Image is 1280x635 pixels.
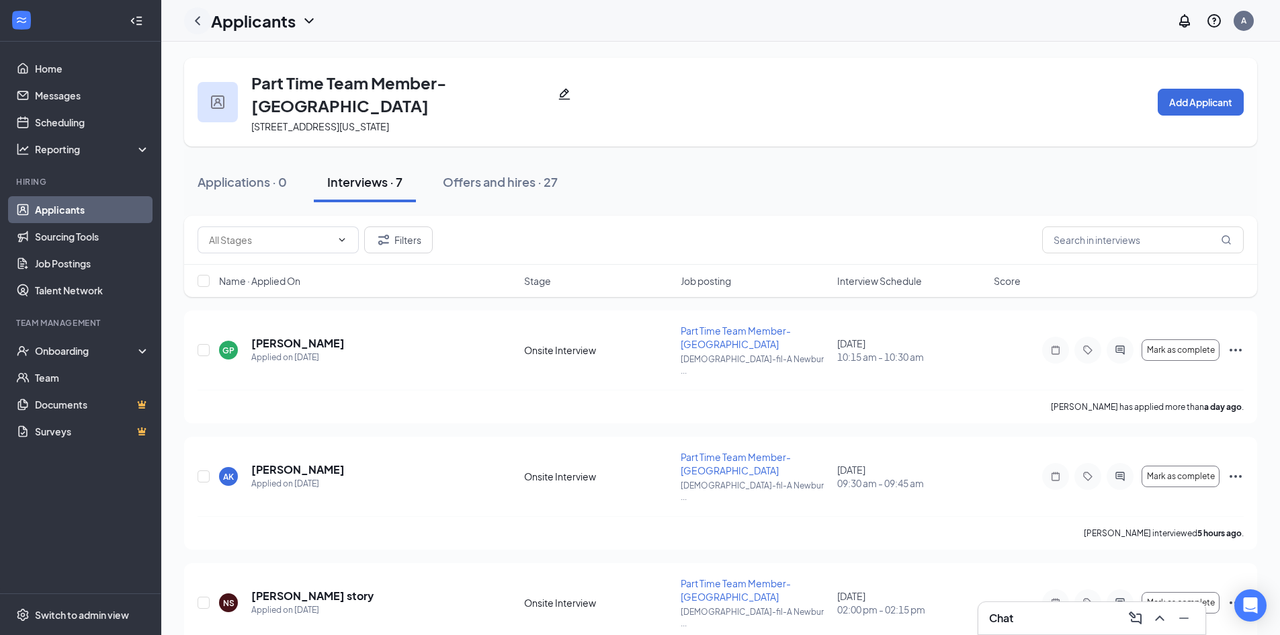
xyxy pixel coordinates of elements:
[1142,466,1220,487] button: Mark as complete
[1125,607,1146,629] button: ComposeMessage
[35,55,150,82] a: Home
[837,476,986,490] span: 09:30 am - 09:45 am
[1228,468,1244,484] svg: Ellipses
[16,142,30,156] svg: Analysis
[837,350,986,364] span: 10:15 am - 10:30 am
[989,611,1013,626] h3: Chat
[327,173,402,190] div: Interviews · 7
[209,232,331,247] input: All Stages
[837,589,986,616] div: [DATE]
[837,274,922,288] span: Interview Schedule
[16,344,30,357] svg: UserCheck
[1206,13,1222,29] svg: QuestionInfo
[211,9,296,32] h1: Applicants
[1228,595,1244,611] svg: Ellipses
[1048,597,1064,608] svg: Note
[15,13,28,27] svg: WorkstreamLogo
[35,364,150,391] a: Team
[681,353,829,376] p: [DEMOGRAPHIC_DATA]-fil-A Newbur ...
[35,344,138,357] div: Onboarding
[1221,235,1232,245] svg: MagnifyingGlass
[1228,342,1244,358] svg: Ellipses
[1112,471,1128,482] svg: ActiveChat
[364,226,433,253] button: Filter Filters
[16,317,147,329] div: Team Management
[443,173,558,190] div: Offers and hires · 27
[1127,610,1144,626] svg: ComposeMessage
[1112,345,1128,355] svg: ActiveChat
[1147,472,1215,481] span: Mark as complete
[251,120,389,132] span: [STREET_ADDRESS][US_STATE]
[198,173,287,190] div: Applications · 0
[1158,89,1244,116] button: Add Applicant
[1142,592,1220,613] button: Mark as complete
[1197,528,1242,538] b: 5 hours ago
[1147,598,1215,607] span: Mark as complete
[189,13,206,29] svg: ChevronLeft
[1084,527,1244,539] p: [PERSON_NAME] interviewed .
[219,274,300,288] span: Name · Applied On
[251,477,345,491] div: Applied on [DATE]
[251,336,345,351] h5: [PERSON_NAME]
[223,597,234,609] div: NS
[35,277,150,304] a: Talent Network
[1176,610,1192,626] svg: Minimize
[35,250,150,277] a: Job Postings
[1149,607,1170,629] button: ChevronUp
[681,325,791,350] span: Part Time Team Member-[GEOGRAPHIC_DATA]
[1152,610,1168,626] svg: ChevronUp
[558,87,571,101] svg: Pencil
[35,196,150,223] a: Applicants
[524,274,551,288] span: Stage
[1204,402,1242,412] b: a day ago
[1173,607,1195,629] button: Minimize
[16,608,30,622] svg: Settings
[1241,15,1246,26] div: A
[251,603,374,617] div: Applied on [DATE]
[301,13,317,29] svg: ChevronDown
[1080,597,1096,608] svg: Tag
[35,391,150,418] a: DocumentsCrown
[35,82,150,109] a: Messages
[1112,597,1128,608] svg: ActiveChat
[222,345,234,356] div: GP
[681,606,829,629] p: [DEMOGRAPHIC_DATA]-fil-A Newbur ...
[251,351,345,364] div: Applied on [DATE]
[130,14,143,28] svg: Collapse
[35,608,129,622] div: Switch to admin view
[1048,345,1064,355] svg: Note
[223,471,234,482] div: AK
[16,176,147,187] div: Hiring
[994,274,1021,288] span: Score
[211,95,224,109] img: user icon
[681,451,791,476] span: Part Time Team Member-[GEOGRAPHIC_DATA]
[524,470,673,483] div: Onsite Interview
[681,577,791,603] span: Part Time Team Member-[GEOGRAPHIC_DATA]
[681,274,731,288] span: Job posting
[524,596,673,609] div: Onsite Interview
[837,603,986,616] span: 02:00 pm - 02:15 pm
[524,343,673,357] div: Onsite Interview
[1051,401,1244,413] p: [PERSON_NAME] has applied more than .
[251,462,345,477] h5: [PERSON_NAME]
[35,142,151,156] div: Reporting
[1048,471,1064,482] svg: Note
[1042,226,1244,253] input: Search in interviews
[35,109,150,136] a: Scheduling
[1080,471,1096,482] svg: Tag
[1147,345,1215,355] span: Mark as complete
[1234,589,1267,622] div: Open Intercom Messenger
[1177,13,1193,29] svg: Notifications
[681,480,829,503] p: [DEMOGRAPHIC_DATA]-fil-A Newbur ...
[251,71,552,117] h3: Part Time Team Member-[GEOGRAPHIC_DATA]
[837,463,986,490] div: [DATE]
[837,337,986,364] div: [DATE]
[337,235,347,245] svg: ChevronDown
[1142,339,1220,361] button: Mark as complete
[35,418,150,445] a: SurveysCrown
[35,223,150,250] a: Sourcing Tools
[1080,345,1096,355] svg: Tag
[251,589,374,603] h5: [PERSON_NAME] story
[376,232,392,248] svg: Filter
